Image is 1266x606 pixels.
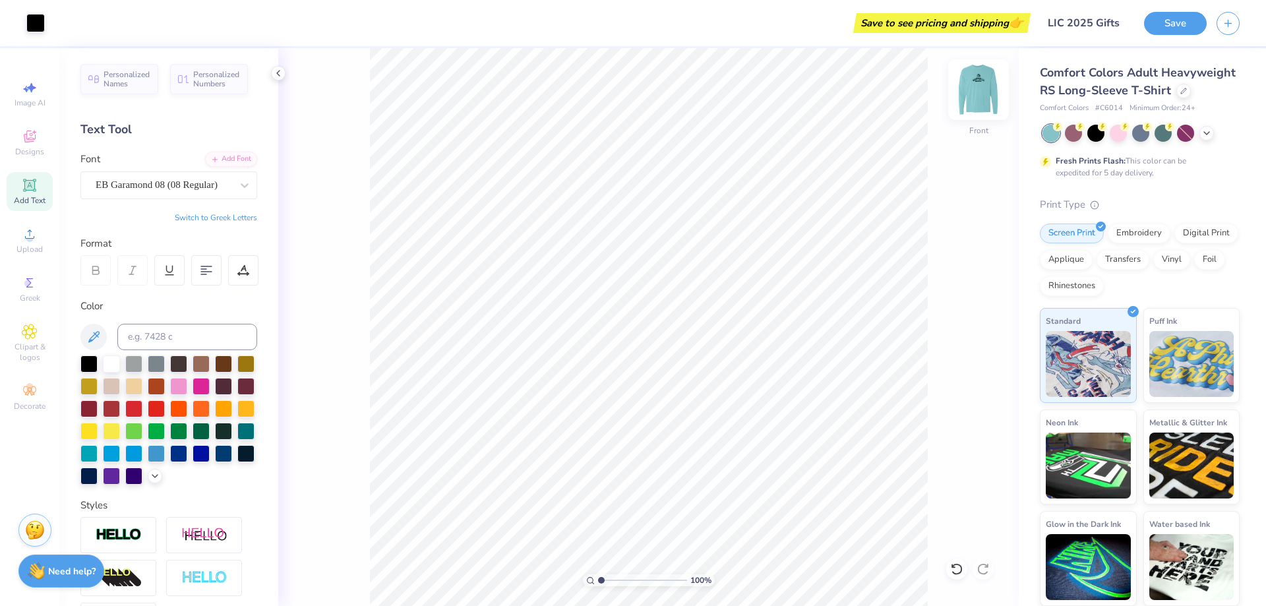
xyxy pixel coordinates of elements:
span: Add Text [14,195,45,206]
div: Text Tool [80,121,257,138]
div: Styles [80,498,257,513]
input: e.g. 7428 c [117,324,257,350]
span: Clipart & logos [7,342,53,363]
div: Format [80,236,258,251]
span: Comfort Colors [1040,103,1089,114]
span: Glow in the Dark Ink [1046,517,1121,531]
span: Decorate [14,401,45,411]
img: Standard [1046,331,1131,397]
img: Shadow [181,527,227,543]
div: This color can be expedited for 5 day delivery. [1056,155,1218,179]
span: Minimum Order: 24 + [1130,103,1195,114]
div: Front [969,125,988,136]
span: Comfort Colors Adult Heavyweight RS Long-Sleeve T-Shirt [1040,65,1236,98]
img: Water based Ink [1149,534,1234,600]
div: Save to see pricing and shipping [857,13,1027,33]
img: Stroke [96,528,142,543]
span: # C6014 [1095,103,1123,114]
div: Embroidery [1108,224,1170,243]
img: Neon Ink [1046,433,1131,499]
div: Color [80,299,257,314]
div: Print Type [1040,197,1240,212]
strong: Need help? [48,565,96,578]
div: Digital Print [1174,224,1238,243]
span: 100 % [690,574,711,586]
span: Image AI [15,98,45,108]
span: Greek [20,293,40,303]
div: Vinyl [1153,250,1190,270]
div: Screen Print [1040,224,1104,243]
button: Switch to Greek Letters [175,212,257,223]
img: Puff Ink [1149,331,1234,397]
strong: Fresh Prints Flash: [1056,156,1126,166]
span: Standard [1046,314,1081,328]
span: Designs [15,146,44,157]
div: Rhinestones [1040,276,1104,296]
input: Untitled Design [1037,10,1134,36]
div: Add Font [205,152,257,167]
span: Water based Ink [1149,517,1210,531]
span: Personalized Names [104,70,150,88]
div: Foil [1194,250,1225,270]
span: Metallic & Glitter Ink [1149,415,1227,429]
img: Front [952,63,1005,116]
button: Save [1144,12,1207,35]
span: Neon Ink [1046,415,1078,429]
span: Upload [16,244,43,255]
img: 3d Illusion [96,568,142,589]
span: 👉 [1009,15,1023,30]
img: Metallic & Glitter Ink [1149,433,1234,499]
span: Personalized Numbers [193,70,240,88]
img: Negative Space [181,570,227,586]
div: Applique [1040,250,1093,270]
img: Glow in the Dark Ink [1046,534,1131,600]
div: Transfers [1097,250,1149,270]
label: Font [80,152,100,167]
span: Puff Ink [1149,314,1177,328]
